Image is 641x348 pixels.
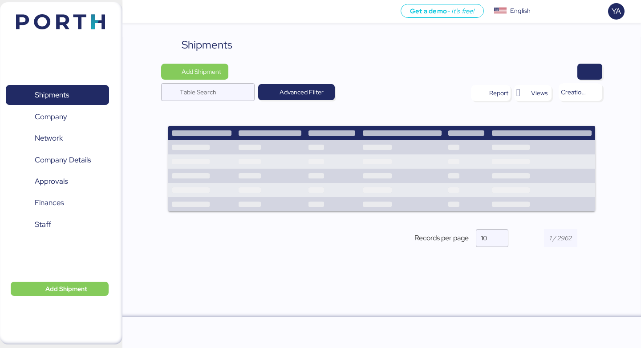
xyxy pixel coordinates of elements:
a: Company [6,106,109,127]
span: Finances [35,196,64,209]
input: 1 / 2962 [544,229,577,247]
span: 10 [481,234,487,242]
span: Records per page [414,233,469,243]
span: Network [35,132,63,145]
a: Company Details [6,150,109,170]
a: Shipments [6,85,109,105]
button: Menu [128,4,143,19]
span: Staff [35,218,51,231]
span: Shipments [35,89,69,101]
input: Table Search [180,83,249,101]
div: English [510,6,531,16]
span: Add Shipment [45,283,87,294]
span: Views [531,88,548,98]
button: Report [471,85,511,101]
button: Add Shipment [161,64,228,80]
a: Staff [6,214,109,235]
span: Add Shipment [182,66,221,77]
span: Company [35,110,67,123]
span: Approvals [35,175,68,188]
div: Shipments [182,37,232,53]
button: Views [514,85,552,101]
a: Finances [6,193,109,213]
a: Approvals [6,171,109,192]
button: Advanced Filter [258,84,335,100]
button: Add Shipment [11,282,109,296]
span: YA [612,5,621,17]
div: Report [489,88,508,98]
a: Network [6,128,109,149]
span: Advanced Filter [280,87,324,97]
span: Company Details [35,154,91,166]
